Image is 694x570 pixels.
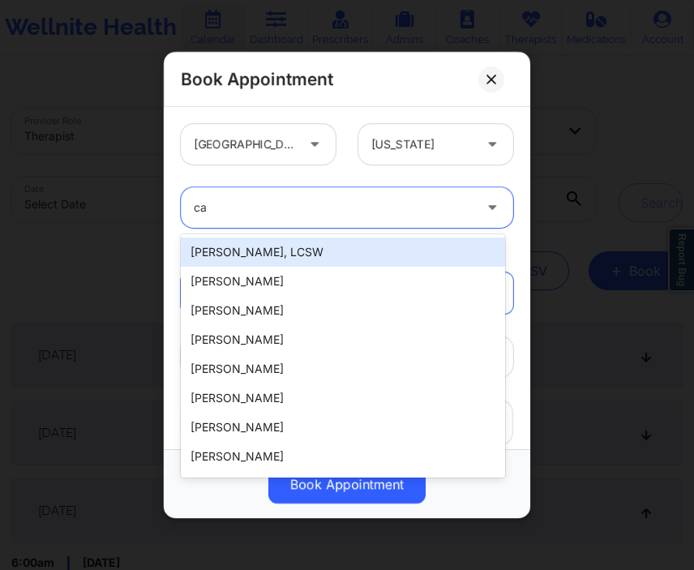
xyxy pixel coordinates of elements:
div: [PERSON_NAME] [181,325,505,354]
button: Book Appointment [268,465,426,504]
div: [PERSON_NAME], LCSW [181,238,505,267]
div: [PERSON_NAME] [181,413,505,442]
div: [US_STATE] [371,124,473,165]
div: [PERSON_NAME] [181,296,505,325]
div: [PERSON_NAME] [181,267,505,296]
h2: Book Appointment [181,68,333,90]
div: [PERSON_NAME] [181,442,505,471]
div: [PERSON_NAME] [181,471,505,500]
div: [PERSON_NAME] [181,354,505,384]
div: Client information: [169,245,525,261]
div: [GEOGRAPHIC_DATA] [194,124,295,165]
div: [PERSON_NAME] [181,384,505,413]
